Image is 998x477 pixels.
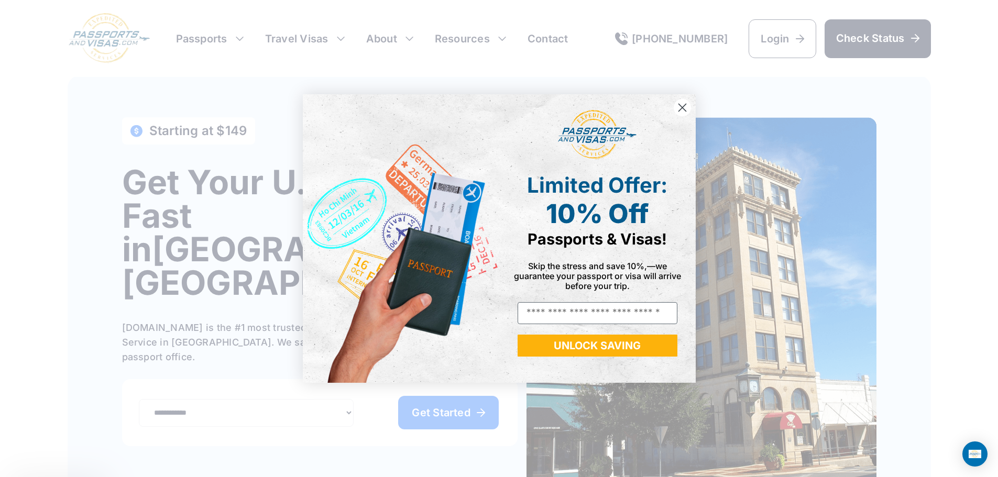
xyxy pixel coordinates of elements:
button: UNLOCK SAVING [518,335,677,357]
div: Open Intercom Messenger [962,441,988,467]
span: Limited Offer: [527,172,667,198]
span: Skip the stress and save 10%,—we guarantee your passport or visa will arrive before your trip. [514,261,681,291]
span: Passports & Visas! [528,230,667,248]
img: passports and visas [558,110,637,159]
img: de9cda0d-0715-46ca-9a25-073762a91ba7.png [303,94,499,382]
span: 10% Off [546,198,649,229]
button: Close dialog [673,98,692,117]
